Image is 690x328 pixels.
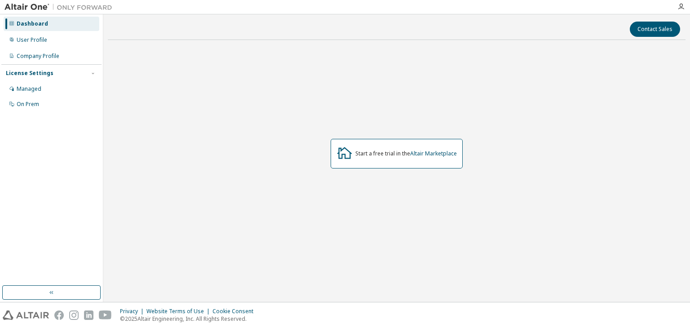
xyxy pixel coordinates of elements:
[17,36,47,44] div: User Profile
[69,310,79,320] img: instagram.svg
[146,308,212,315] div: Website Terms of Use
[120,308,146,315] div: Privacy
[3,310,49,320] img: altair_logo.svg
[410,150,457,157] a: Altair Marketplace
[99,310,112,320] img: youtube.svg
[355,150,457,157] div: Start a free trial in the
[212,308,259,315] div: Cookie Consent
[630,22,680,37] button: Contact Sales
[4,3,117,12] img: Altair One
[17,101,39,108] div: On Prem
[17,85,41,93] div: Managed
[120,315,259,323] p: © 2025 Altair Engineering, Inc. All Rights Reserved.
[6,70,53,77] div: License Settings
[17,53,59,60] div: Company Profile
[54,310,64,320] img: facebook.svg
[17,20,48,27] div: Dashboard
[84,310,93,320] img: linkedin.svg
